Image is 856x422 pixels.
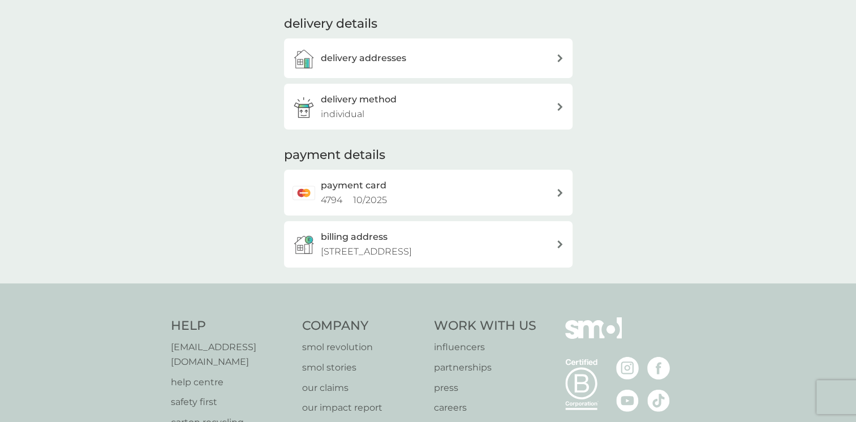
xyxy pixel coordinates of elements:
[302,317,423,335] h4: Company
[302,360,423,375] a: smol stories
[321,178,386,193] h2: payment card
[321,107,364,122] p: individual
[434,360,536,375] a: partnerships
[321,244,412,259] p: [STREET_ADDRESS]
[284,38,573,78] a: delivery addresses
[434,401,536,415] a: careers
[284,147,385,164] h2: payment details
[302,381,423,395] a: our claims
[302,401,423,415] a: our impact report
[565,317,622,356] img: smol
[171,317,291,335] h4: Help
[321,92,397,107] h3: delivery method
[284,15,377,33] h2: delivery details
[616,357,639,380] img: visit the smol Instagram page
[321,195,342,205] span: 4794
[647,389,670,412] img: visit the smol Tiktok page
[171,375,291,390] a: help centre
[434,340,536,355] a: influencers
[321,51,406,66] h3: delivery addresses
[353,195,387,205] span: 10 / 2025
[171,395,291,410] a: safety first
[284,84,573,130] a: delivery methodindividual
[647,357,670,380] img: visit the smol Facebook page
[171,340,291,369] a: [EMAIL_ADDRESS][DOMAIN_NAME]
[616,389,639,412] img: visit the smol Youtube page
[434,381,536,395] a: press
[284,221,573,267] button: billing address[STREET_ADDRESS]
[434,317,536,335] h4: Work With Us
[321,230,388,244] h3: billing address
[302,340,423,355] a: smol revolution
[284,170,573,216] a: payment card4794 10/2025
